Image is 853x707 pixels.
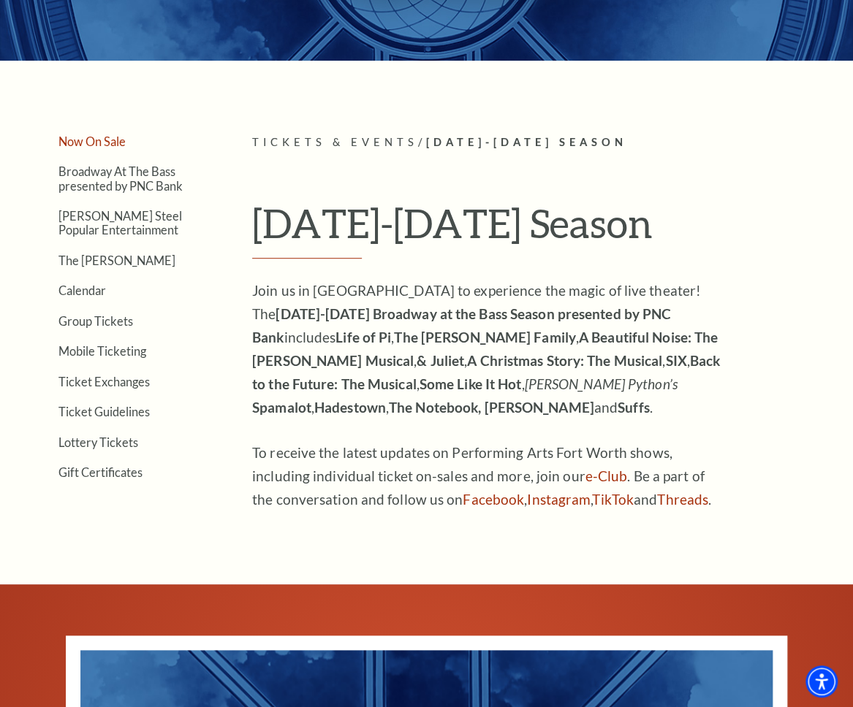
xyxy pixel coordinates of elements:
[592,491,634,508] a: TikTok - open in a new tab
[524,375,677,392] em: [PERSON_NAME] Python’s
[252,279,727,419] p: Join us in [GEOGRAPHIC_DATA] to experience the magic of live theater! The includes , , , , , , , ...
[389,399,594,416] strong: The Notebook, [PERSON_NAME]
[58,314,133,328] a: Group Tickets
[58,253,175,267] a: The [PERSON_NAME]
[58,344,146,358] a: Mobile Ticketing
[527,491,591,508] a: Instagram - open in a new tab
[618,399,650,416] strong: Suffs
[58,465,143,479] a: Gift Certificates
[252,399,311,416] strong: Spamalot
[657,491,708,508] a: Threads - open in a new tab
[426,136,627,148] span: [DATE]-[DATE] Season
[420,375,522,392] strong: Some Like It Hot
[585,467,628,484] a: e-Club
[58,164,183,192] a: Broadway At The Bass presented by PNC Bank
[252,441,727,511] p: To receive the latest updates on Performing Arts Fort Worth shows, including individual ticket on...
[58,405,150,419] a: Ticket Guidelines
[467,352,662,369] strong: A Christmas Story: The Musical
[252,134,838,152] p: /
[252,136,418,148] span: Tickets & Events
[335,329,391,345] strong: Life of Pi
[417,352,464,369] strong: & Juliet
[58,209,182,237] a: [PERSON_NAME] Steel Popular Entertainment
[58,134,126,148] a: Now On Sale
[463,491,524,508] a: Facebook - open in a new tab
[394,329,575,345] strong: The [PERSON_NAME] Family
[58,375,150,389] a: Ticket Exchanges
[58,283,106,297] a: Calendar
[805,665,838,698] div: Accessibility Menu
[665,352,686,369] strong: SIX
[58,435,138,449] a: Lottery Tickets
[252,199,838,259] h1: [DATE]-[DATE] Season
[252,305,671,345] strong: [DATE]-[DATE] Broadway at the Bass Season presented by PNC Bank
[314,399,386,416] strong: Hadestown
